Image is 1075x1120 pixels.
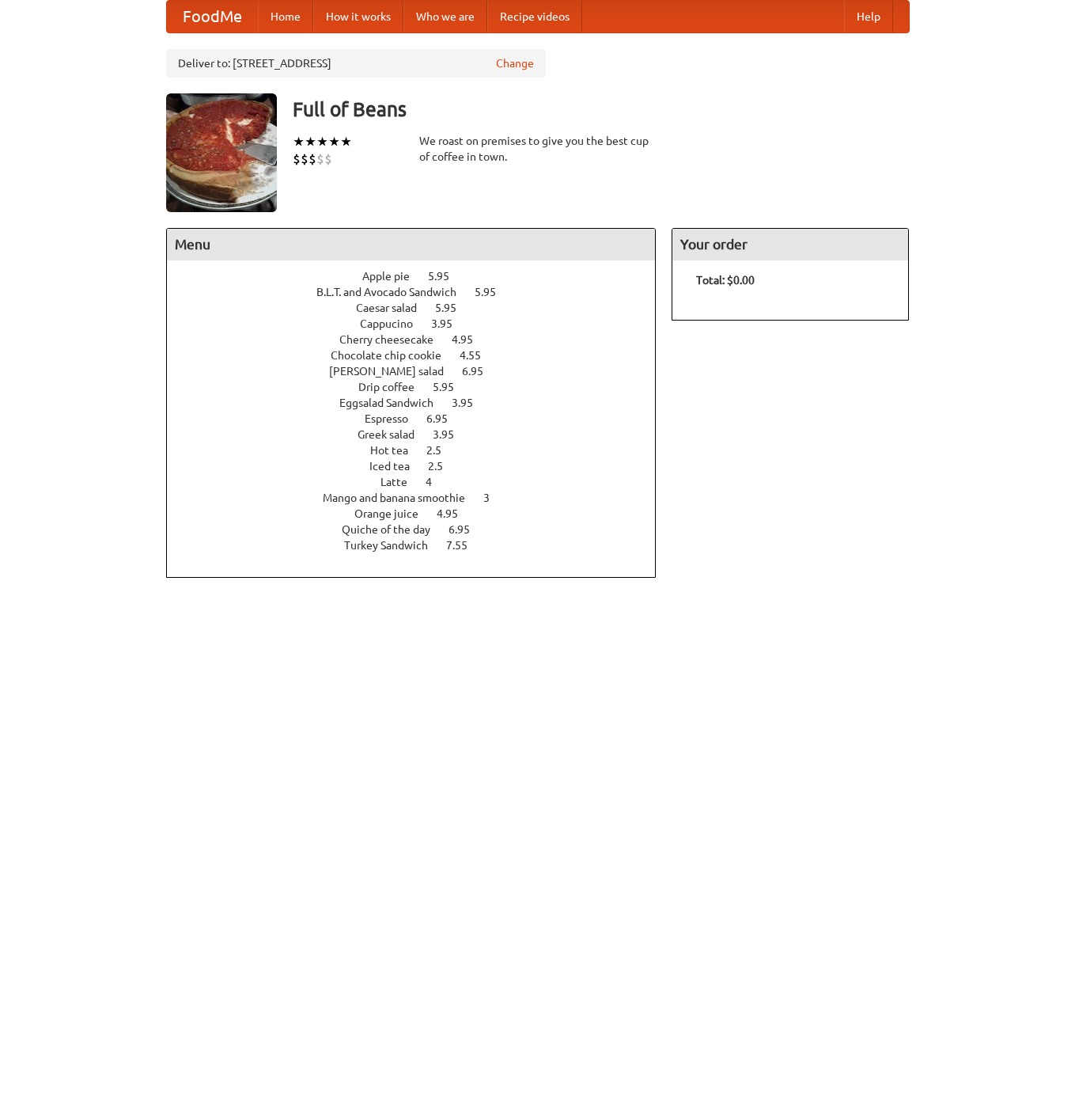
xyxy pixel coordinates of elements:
li: ★ [305,133,316,150]
span: 4.95 [452,333,489,346]
span: 3.95 [452,397,489,409]
a: How it works [313,1,403,32]
li: $ [301,150,308,168]
h4: Your order [672,229,908,260]
a: [PERSON_NAME] salad 6.95 [329,365,513,378]
span: 7.55 [446,539,483,552]
span: 6.95 [462,365,499,378]
a: Greek salad 3.95 [358,428,483,441]
li: $ [293,150,301,168]
span: Espresso [365,412,424,425]
span: 4.95 [437,507,474,520]
span: Cherry cheesecake [339,333,449,346]
span: [PERSON_NAME] salad [329,365,460,378]
a: Cherry cheesecake 4.95 [339,333,502,346]
span: 6.95 [426,412,464,425]
a: FoodMe [167,1,258,32]
a: Espresso 6.95 [365,412,477,425]
span: Iced tea [369,460,426,473]
span: 5.95 [428,270,465,283]
li: $ [324,150,332,168]
div: Deliver to: [STREET_ADDRESS] [166,49,546,78]
a: Hot tea 2.5 [370,444,471,457]
span: Eggsalad Sandwich [339,397,449,409]
a: Quiche of the day 6.95 [342,523,499,536]
span: Orange juice [354,507,434,520]
a: Turkey Sandwich 7.55 [344,539,497,552]
span: 2.5 [428,460,459,473]
a: Orange juice 4.95 [354,507,487,520]
span: Apple pie [362,270,426,283]
a: Change [496,55,534,71]
span: 3 [483,492,505,504]
span: 5.95 [435,302,472,314]
li: $ [308,150,316,168]
h4: Menu [167,229,656,260]
span: Greek salad [358,428,430,441]
li: ★ [316,133,328,150]
span: Hot tea [370,444,424,457]
span: 4 [426,476,448,488]
a: Eggsalad Sandwich 3.95 [339,397,502,409]
li: $ [316,150,324,168]
a: Chocolate chip cookie 4.55 [331,349,510,362]
span: 4.55 [460,349,497,362]
span: 3.95 [433,428,470,441]
span: Cappucino [360,317,429,330]
li: ★ [340,133,352,150]
a: Drip coffee 5.95 [358,381,483,393]
img: angular.jpg [166,93,277,212]
a: Caesar salad 5.95 [356,302,486,314]
span: Caesar salad [356,302,433,314]
a: Apple pie 5.95 [362,270,479,283]
a: Help [844,1,893,32]
span: Chocolate chip cookie [331,349,457,362]
a: Who we are [403,1,487,32]
a: Mango and banana smoothie 3 [323,492,519,504]
b: Total: $0.00 [696,274,755,287]
a: Latte 4 [380,476,461,488]
li: ★ [293,133,305,150]
span: Latte [380,476,423,488]
span: 5.95 [433,381,470,393]
a: Cappucino 3.95 [360,317,482,330]
span: Mango and banana smoothie [323,492,481,504]
span: Drip coffee [358,381,430,393]
span: Quiche of the day [342,523,446,536]
a: Recipe videos [487,1,582,32]
span: 6.95 [449,523,486,536]
a: Iced tea 2.5 [369,460,472,473]
span: B.L.T. and Avocado Sandwich [316,286,472,298]
h3: Full of Beans [293,93,910,125]
span: 2.5 [426,444,457,457]
span: Turkey Sandwich [344,539,444,552]
span: 3.95 [431,317,468,330]
li: ★ [328,133,340,150]
a: Home [258,1,313,32]
a: B.L.T. and Avocado Sandwich 5.95 [316,286,525,298]
span: 5.95 [475,286,512,298]
div: We roast on premises to give you the best cup of coffee in town. [419,133,657,165]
